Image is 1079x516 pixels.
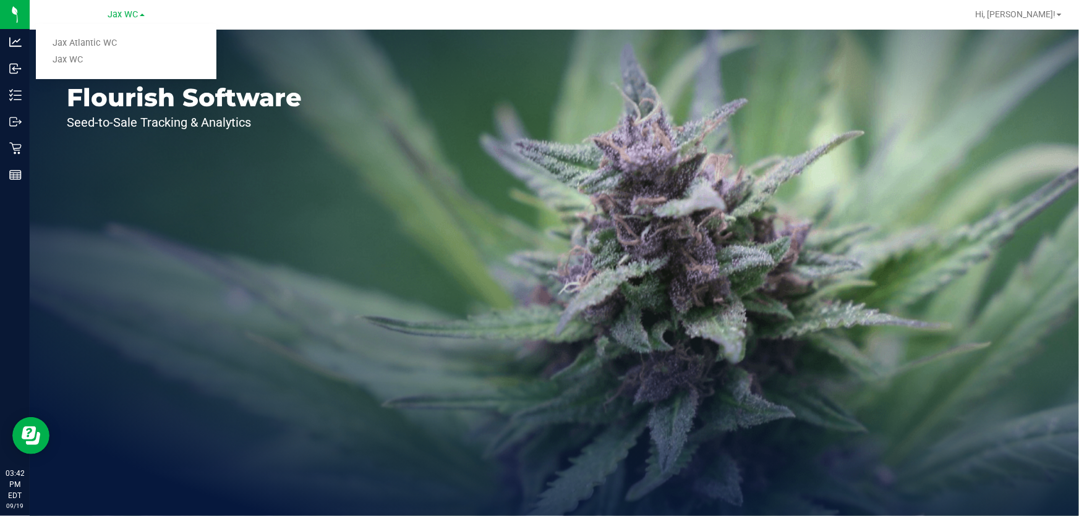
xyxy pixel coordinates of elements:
[67,85,302,110] p: Flourish Software
[12,417,49,454] iframe: Resource center
[9,116,22,128] inline-svg: Outbound
[36,52,216,69] a: Jax WC
[9,36,22,48] inline-svg: Analytics
[36,35,216,52] a: Jax Atlantic WC
[9,62,22,75] inline-svg: Inbound
[9,142,22,154] inline-svg: Retail
[108,9,139,20] span: Jax WC
[67,116,302,129] p: Seed-to-Sale Tracking & Analytics
[9,89,22,101] inline-svg: Inventory
[975,9,1056,19] span: Hi, [PERSON_NAME]!
[9,169,22,181] inline-svg: Reports
[6,501,24,510] p: 09/19
[6,468,24,501] p: 03:42 PM EDT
